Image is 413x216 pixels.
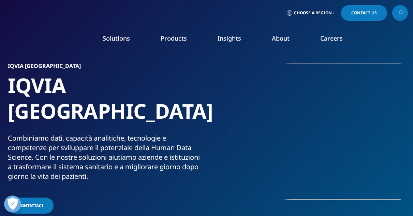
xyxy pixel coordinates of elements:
[341,5,387,21] a: Contact Us
[4,196,21,213] button: Apri preferenze
[320,34,343,42] a: Careers
[18,203,43,208] span: Contattaci
[63,24,408,56] nav: Primary
[223,63,405,200] img: 24_rbuportraitoption.jpg
[272,34,290,42] a: About
[351,11,377,15] span: Contact Us
[294,10,332,16] span: Choose a Region
[218,34,241,42] a: Insights
[8,198,54,214] a: Contattaci
[8,63,204,73] h6: IQVIA [GEOGRAPHIC_DATA]
[161,34,187,42] a: Products
[103,34,130,42] a: Solutions
[8,73,204,133] h1: IQVIA [GEOGRAPHIC_DATA]
[8,133,204,185] p: Combiniamo dati, capacità analitiche, tecnologie e competenze per sviluppare il potenziale della ...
